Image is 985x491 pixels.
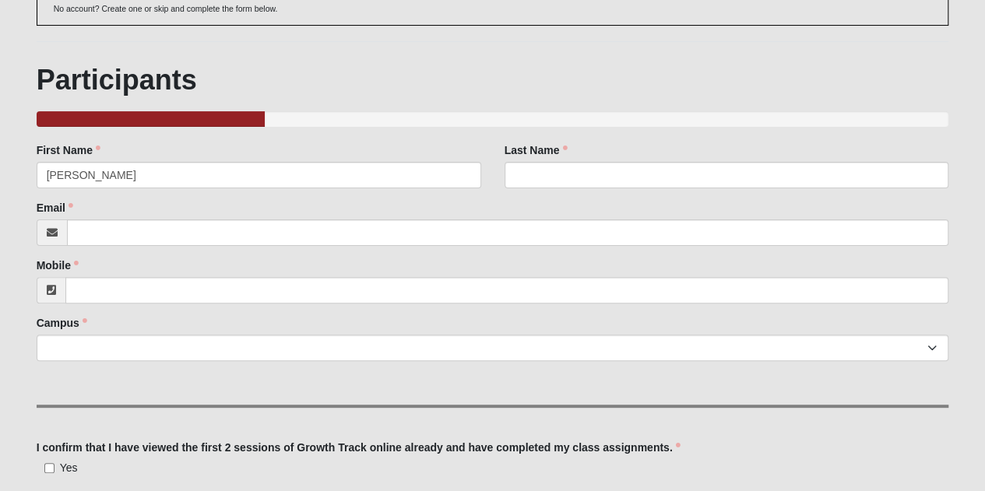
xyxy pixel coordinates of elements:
label: First Name [37,142,100,158]
input: Yes [44,463,55,473]
label: Last Name [505,142,568,158]
span: Yes [60,461,78,474]
label: I confirm that I have viewed the first 2 sessions of Growth Track online already and have complet... [37,440,681,455]
label: Campus [37,315,87,331]
label: Email [37,200,73,216]
label: Mobile [37,258,79,273]
p: No account? Create one or skip and complete the form below. [54,3,278,15]
h1: Participants [37,63,949,96]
